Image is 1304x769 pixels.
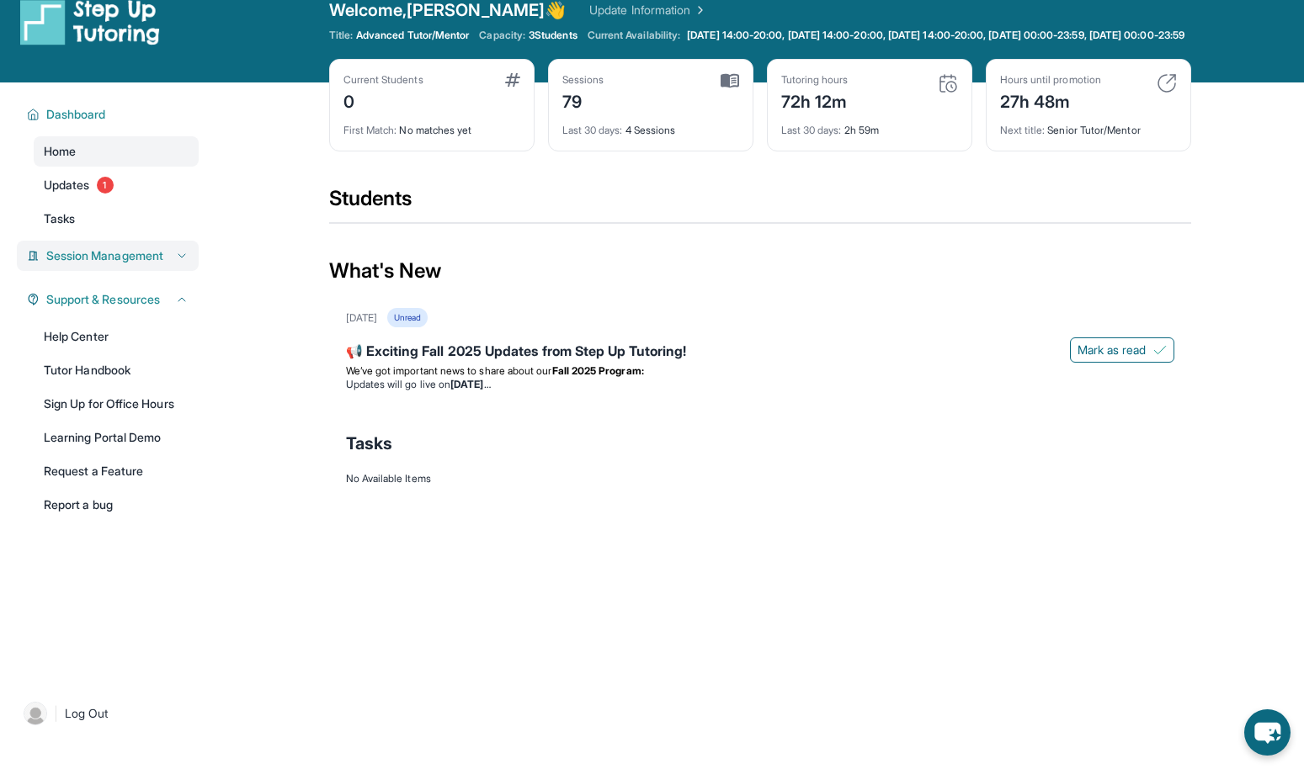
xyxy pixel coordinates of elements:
div: Current Students [343,73,423,87]
img: card [1157,73,1177,93]
div: 📢 Exciting Fall 2025 Updates from Step Up Tutoring! [346,341,1174,364]
span: Current Availability: [588,29,680,42]
button: Session Management [40,247,189,264]
span: We’ve got important news to share about our [346,364,552,377]
span: Tasks [44,210,75,227]
strong: [DATE] [450,378,490,390]
span: | [54,703,58,724]
span: Tasks [346,432,392,455]
span: [DATE] 14:00-20:00, [DATE] 14:00-20:00, [DATE] 14:00-20:00, [DATE] 00:00-23:59, [DATE] 00:00-23:59 [687,29,1184,42]
div: 4 Sessions [562,114,739,137]
a: Learning Portal Demo [34,422,199,453]
a: Home [34,136,199,167]
strong: Fall 2025 Program: [552,364,644,377]
span: Capacity: [479,29,525,42]
span: Support & Resources [46,291,160,308]
div: Tutoring hours [781,73,849,87]
div: No Available Items [346,472,1174,485]
img: user-img [24,702,47,725]
div: Students [329,185,1191,222]
div: 27h 48m [1000,87,1101,114]
button: Dashboard [40,106,189,123]
button: Mark as read [1070,337,1174,363]
div: 79 [562,87,604,114]
img: card [938,73,958,93]
span: Home [44,143,76,160]
div: 72h 12m [781,87,849,114]
div: Hours until promotion [1000,73,1101,87]
span: Session Management [46,247,163,264]
div: Sessions [562,73,604,87]
button: chat-button [1244,709,1291,756]
span: Title: [329,29,353,42]
div: Senior Tutor/Mentor [1000,114,1177,137]
span: First Match : [343,124,397,136]
span: Log Out [65,705,109,722]
span: Mark as read [1078,342,1147,358]
div: 0 [343,87,423,114]
img: Chevron Right [690,2,707,19]
div: 2h 59m [781,114,958,137]
a: Tutor Handbook [34,355,199,385]
span: Advanced Tutor/Mentor [356,29,469,42]
li: Updates will go live on [346,378,1174,391]
span: 1 [97,177,114,194]
span: Dashboard [46,106,106,123]
button: Support & Resources [40,291,189,308]
a: Updates1 [34,170,199,200]
img: card [505,73,520,87]
span: 3 Students [529,29,577,42]
span: Last 30 days : [562,124,623,136]
div: No matches yet [343,114,520,137]
a: Report a bug [34,490,199,520]
a: |Log Out [17,695,199,732]
span: Next title : [1000,124,1046,136]
div: [DATE] [346,311,377,325]
div: Unread [387,308,428,327]
a: Request a Feature [34,456,199,486]
a: [DATE] 14:00-20:00, [DATE] 14:00-20:00, [DATE] 14:00-20:00, [DATE] 00:00-23:59, [DATE] 00:00-23:59 [684,29,1188,42]
a: Tasks [34,204,199,234]
div: What's New [329,234,1191,308]
a: Sign Up for Office Hours [34,389,199,419]
span: Updates [44,177,90,194]
span: Last 30 days : [781,124,842,136]
a: Update Information [589,2,707,19]
img: card [721,73,739,88]
a: Help Center [34,321,199,352]
img: Mark as read [1153,343,1167,357]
